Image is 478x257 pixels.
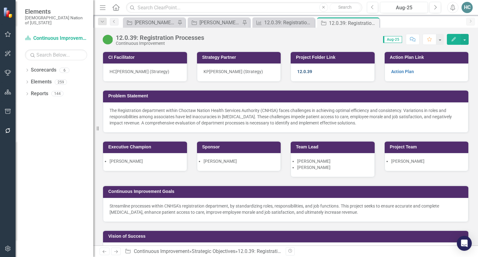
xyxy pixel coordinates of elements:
span: [PERSON_NAME] [204,159,237,164]
a: Action Plan [391,69,414,74]
h3: Vision of Success [108,234,465,239]
div: 12.0.39: Registration Processes [116,34,204,41]
h3: Problem Statement [108,94,465,98]
div: 12.0.39: Registration Processes [264,19,313,26]
h3: Project Folder Link [296,55,372,60]
div: 144 [51,91,63,96]
p: The Registration department within Choctaw Nation Health Services Authority (CNHSA) faces challen... [110,107,462,126]
h3: Strategy Partner [202,55,278,60]
div: 6 [59,68,69,73]
span: [PERSON_NAME] [110,159,143,164]
h3: Project Team [390,145,466,149]
div: Open Intercom Messenger [457,236,472,251]
div: [PERSON_NAME] (Strategy) [115,68,169,75]
input: Search Below... [25,49,87,60]
input: Search ClearPoint... [126,2,362,13]
div: [PERSON_NAME] CI Action Plans [135,19,176,26]
p: Streamline processes within CNHSA’s registration department, by standardizing roles, responsibili... [110,203,462,215]
img: ClearPoint Strategy [3,7,14,18]
a: Reports [31,90,48,97]
div: Continuous Improvement [116,41,204,46]
div: 12.0.39: Registration Processes [238,248,307,254]
h3: Sponsor [202,145,278,149]
button: Aug-25 [380,2,428,13]
a: [PERSON_NAME] CI Working Report [189,19,241,26]
a: Continuous Improvement [134,248,189,254]
h3: Team Lead [296,145,372,149]
h3: Continuous Improvement Goals [108,189,465,194]
a: Strategic Objectives [192,248,235,254]
div: HC [110,68,115,75]
a: 12.0.39: Registration Processes [254,19,313,26]
div: 259 [55,79,67,85]
span: Aug-25 [383,36,402,43]
small: [DEMOGRAPHIC_DATA] Nation of [US_STATE] [25,15,87,26]
img: CI Action Plan Approved/In Progress [103,35,113,44]
h3: Action Plan Link [390,55,466,60]
button: HC [462,2,473,13]
div: KP [204,68,209,75]
a: [PERSON_NAME] CI Action Plans [124,19,176,26]
button: Search [330,3,361,12]
div: [PERSON_NAME] (Strategy) [209,68,263,75]
a: 12.0.39 [297,69,312,74]
a: Scorecards [31,67,56,74]
a: Elements [31,78,52,86]
div: Aug-25 [382,4,426,12]
a: Continuous Improvement [25,35,87,42]
div: » » [125,248,281,255]
h3: Executive Champion [108,145,184,149]
span: [PERSON_NAME] [391,159,424,164]
h3: CI Facilitator [108,55,184,60]
span: Elements [25,8,87,15]
span: [PERSON_NAME] [297,159,330,164]
span: Search [338,5,352,10]
span: [PERSON_NAME] [297,165,330,170]
div: 12.0.39: Registration Processes [329,19,378,27]
div: [PERSON_NAME] CI Working Report [199,19,241,26]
